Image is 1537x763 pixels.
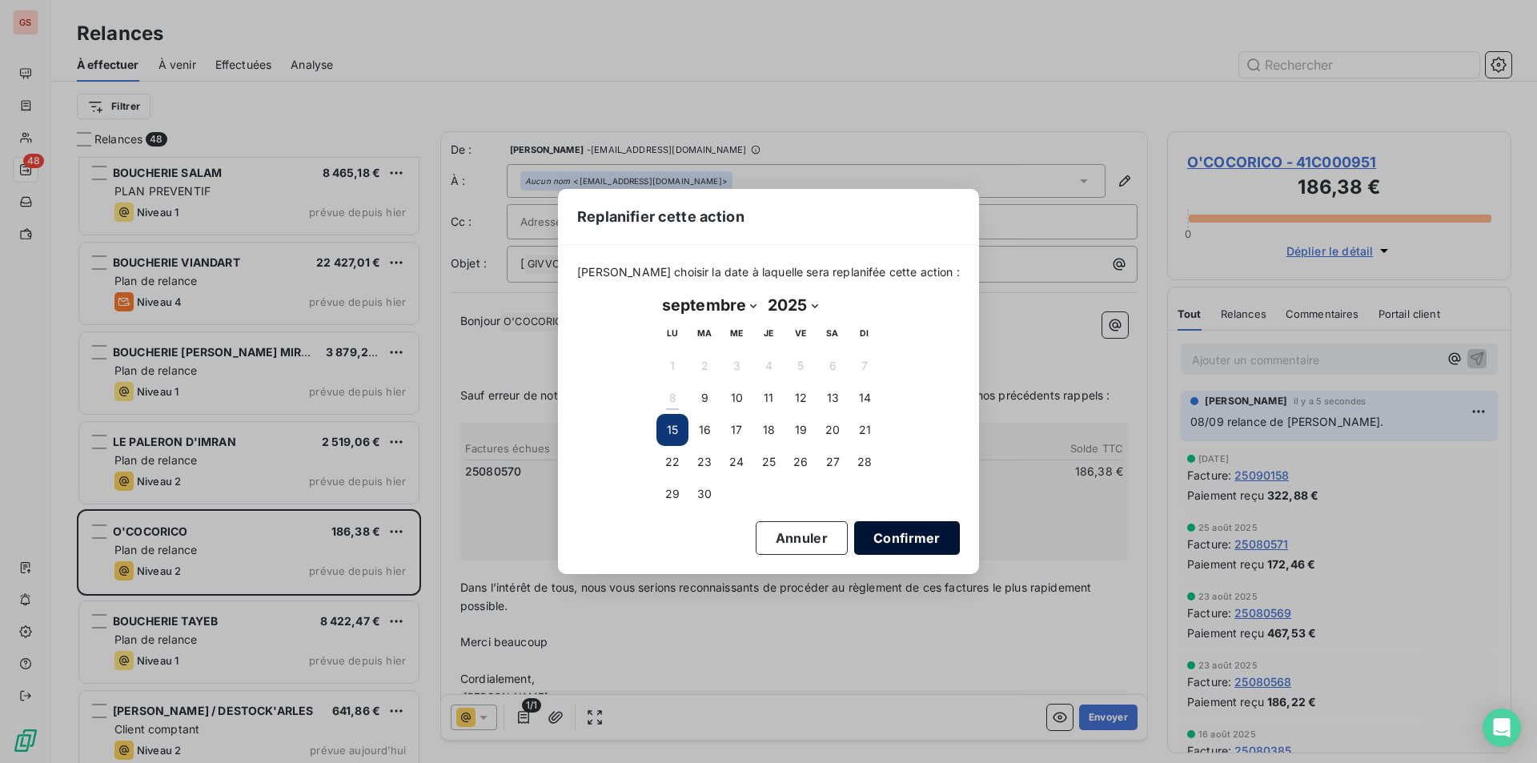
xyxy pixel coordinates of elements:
th: mercredi [720,318,752,350]
button: 2 [688,350,720,382]
button: 10 [720,382,752,414]
button: 7 [849,350,881,382]
button: 13 [817,382,849,414]
button: 1 [656,350,688,382]
button: 22 [656,446,688,478]
span: Replanifier cette action [577,206,744,227]
button: 6 [817,350,849,382]
button: 9 [688,382,720,414]
button: 8 [656,382,688,414]
button: 29 [656,478,688,510]
th: samedi [817,318,849,350]
div: Open Intercom Messenger [1483,709,1521,747]
th: dimanche [849,318,881,350]
button: 21 [849,414,881,446]
button: 18 [752,414,785,446]
button: 17 [720,414,752,446]
button: Annuler [756,521,848,555]
th: vendredi [785,318,817,350]
button: 11 [752,382,785,414]
button: 14 [849,382,881,414]
button: 12 [785,382,817,414]
span: [PERSON_NAME] choisir la date à laquelle sera replanifée cette action : [577,264,960,280]
button: 25 [752,446,785,478]
th: lundi [656,318,688,350]
button: 3 [720,350,752,382]
button: 24 [720,446,752,478]
button: 28 [849,446,881,478]
button: 5 [785,350,817,382]
button: 26 [785,446,817,478]
button: Confirmer [854,521,960,555]
th: jeudi [752,318,785,350]
button: 23 [688,446,720,478]
button: 30 [688,478,720,510]
button: 4 [752,350,785,382]
button: 16 [688,414,720,446]
button: 20 [817,414,849,446]
th: mardi [688,318,720,350]
button: 19 [785,414,817,446]
button: 15 [656,414,688,446]
button: 27 [817,446,849,478]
